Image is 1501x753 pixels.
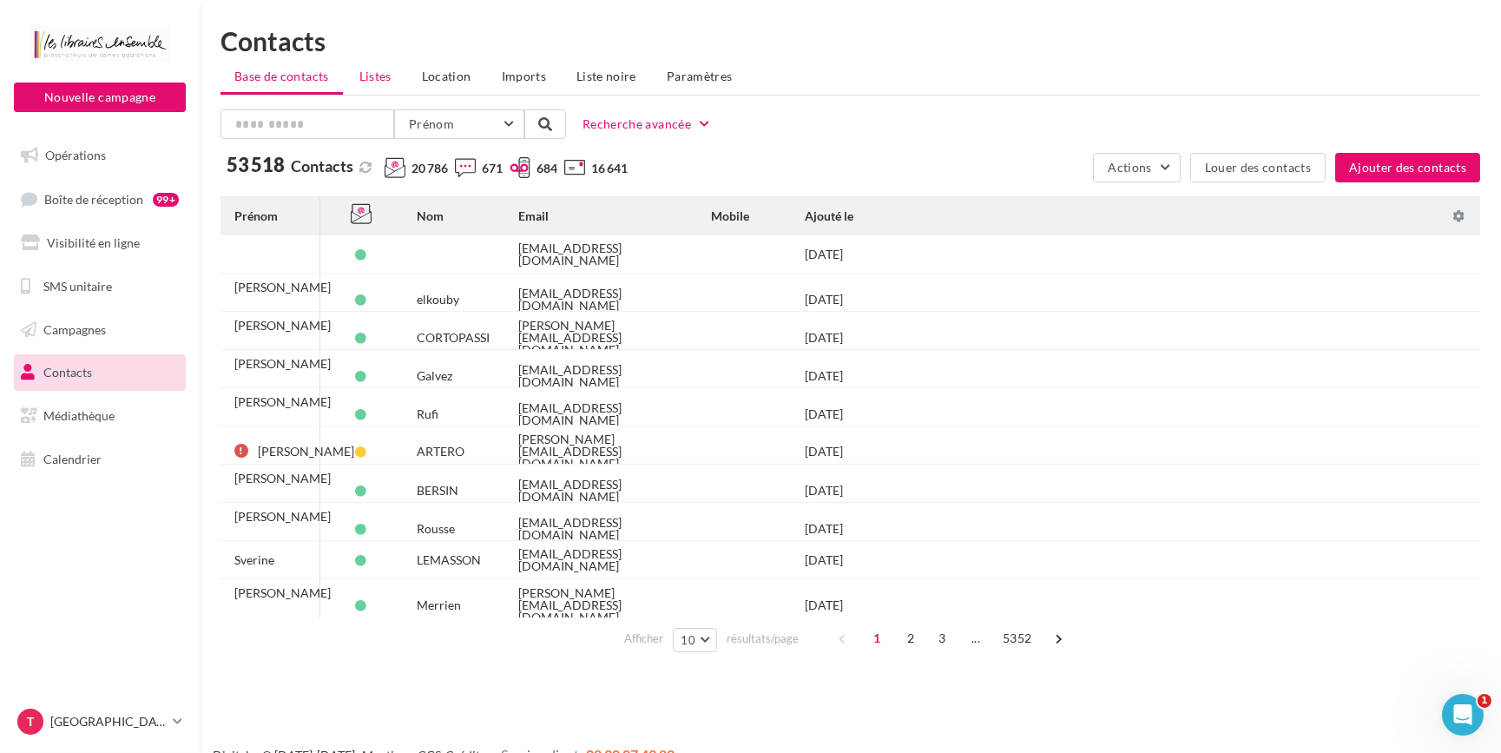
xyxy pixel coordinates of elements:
[359,69,392,83] span: Listes
[227,155,285,175] span: 53 518
[234,396,331,408] div: [PERSON_NAME]
[1108,160,1151,175] span: Actions
[45,148,106,162] span: Opérations
[417,446,464,458] div: ARTERO
[291,156,353,175] span: Contacts
[417,485,458,497] div: BERSIN
[518,242,683,267] div: [EMAIL_ADDRESS][DOMAIN_NAME]
[1478,694,1491,708] span: 1
[43,321,106,336] span: Campagnes
[962,624,990,652] span: ...
[863,624,891,652] span: 1
[417,554,481,566] div: LEMASSON
[1093,153,1180,182] button: Actions
[417,332,490,344] div: CORTOPASSI
[667,69,733,83] span: Paramètres
[681,633,695,647] span: 10
[805,248,843,261] div: [DATE]
[518,208,549,223] span: Email
[805,554,843,566] div: [DATE]
[673,628,717,652] button: 10
[234,208,278,223] span: Prénom
[1335,153,1480,182] button: Ajouter des contacts
[234,472,331,485] div: [PERSON_NAME]
[518,517,683,541] div: [EMAIL_ADDRESS][DOMAIN_NAME]
[43,452,102,466] span: Calendrier
[234,511,331,523] div: [PERSON_NAME]
[805,332,843,344] div: [DATE]
[518,587,683,624] div: [PERSON_NAME][EMAIL_ADDRESS][DOMAIN_NAME]
[10,354,189,391] a: Contacts
[518,320,683,356] div: [PERSON_NAME][EMAIL_ADDRESS][DOMAIN_NAME]
[805,599,843,611] div: [DATE]
[43,408,115,423] span: Médiathèque
[234,320,331,332] div: [PERSON_NAME]
[482,160,503,177] span: 671
[43,279,112,294] span: SMS unitaire
[10,441,189,478] a: Calendrier
[221,28,1480,54] h1: Contacts
[417,408,438,420] div: Rufi
[27,713,34,730] span: T
[10,137,189,174] a: Opérations
[10,398,189,434] a: Médiathèque
[258,446,354,458] div: [PERSON_NAME]
[502,69,546,83] span: Imports
[518,402,683,426] div: [EMAIL_ADDRESS][DOMAIN_NAME]
[234,554,274,566] div: Sverine
[537,160,557,177] span: 684
[10,225,189,261] a: Visibilité en ligne
[10,181,189,218] a: Boîte de réception99+
[417,370,452,382] div: Galvez
[576,69,636,83] span: Liste noire
[1190,153,1326,182] button: Louer des contacts
[47,235,140,250] span: Visibilité en ligne
[422,69,471,83] span: Location
[44,191,143,206] span: Boîte de réception
[50,713,166,730] p: [GEOGRAPHIC_DATA]
[591,160,628,177] span: 16 641
[518,364,683,388] div: [EMAIL_ADDRESS][DOMAIN_NAME]
[234,358,331,370] div: [PERSON_NAME]
[518,433,683,470] div: [PERSON_NAME][EMAIL_ADDRESS][DOMAIN_NAME]
[805,523,843,535] div: [DATE]
[928,624,956,652] span: 3
[10,268,189,305] a: SMS unitaire
[805,408,843,420] div: [DATE]
[417,599,461,611] div: Merrien
[805,294,843,306] div: [DATE]
[518,548,683,572] div: [EMAIL_ADDRESS][DOMAIN_NAME]
[518,287,683,312] div: [EMAIL_ADDRESS][DOMAIN_NAME]
[234,281,331,294] div: [PERSON_NAME]
[234,587,331,599] div: [PERSON_NAME]
[576,114,719,135] button: Recherche avancée
[711,208,749,223] span: Mobile
[518,479,683,503] div: [EMAIL_ADDRESS][DOMAIN_NAME]
[14,83,186,112] button: Nouvelle campagne
[417,208,444,223] span: Nom
[996,624,1038,652] span: 5352
[10,312,189,348] a: Campagnes
[153,193,179,207] div: 99+
[805,370,843,382] div: [DATE]
[417,523,455,535] div: Rousse
[1442,694,1484,736] iframe: Intercom live chat
[394,109,524,139] button: Prénom
[409,116,454,131] span: Prénom
[805,208,853,223] span: Ajouté le
[727,631,799,647] span: résultats/page
[624,631,663,647] span: Afficher
[805,485,843,497] div: [DATE]
[43,365,92,380] span: Contacts
[897,624,925,652] span: 2
[805,446,843,458] div: [DATE]
[411,160,448,177] span: 20 786
[14,705,186,738] a: T [GEOGRAPHIC_DATA]
[417,294,459,306] div: elkouby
